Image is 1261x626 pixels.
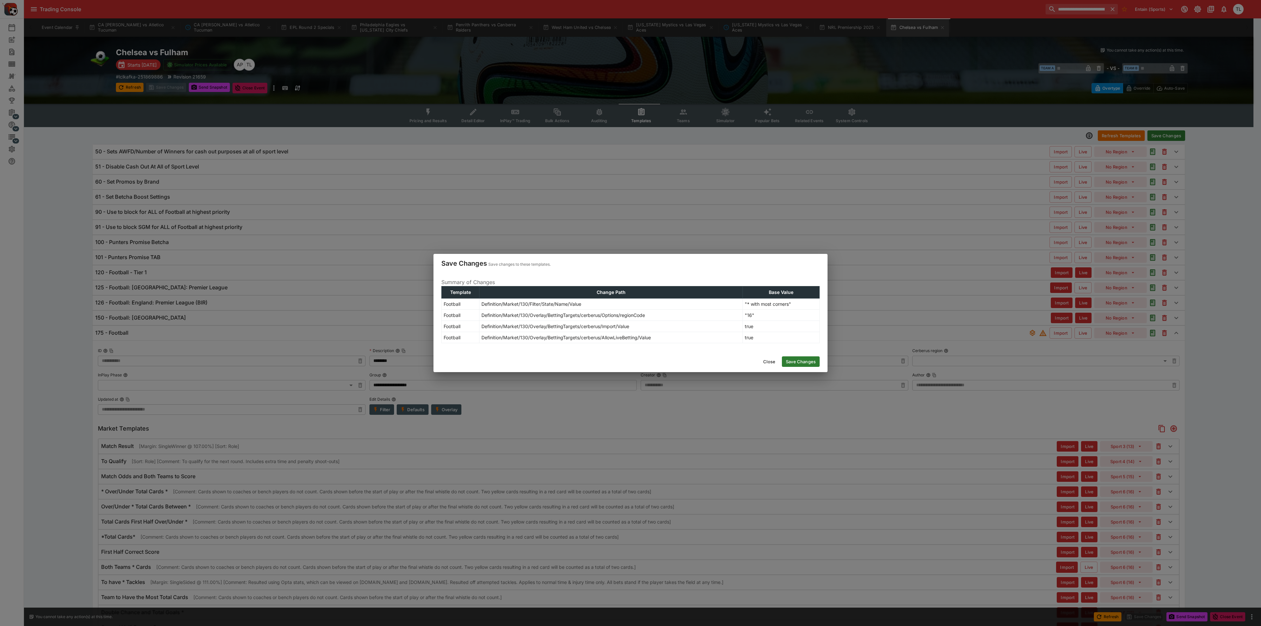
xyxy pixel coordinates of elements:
[442,332,479,343] td: Football
[481,312,645,319] p: Definition/Market/130/Overlay/BettingTargets/cerberus/Options/regionCode
[481,334,651,341] p: Definition/Market/130/Overlay/BettingTargets/cerberus/AllowLiveBetting/Value
[743,286,820,299] th: Base Value
[442,299,479,310] td: Football
[442,310,479,321] td: Football
[479,286,743,299] th: Change Path
[743,310,820,321] td: "16"
[442,321,479,332] td: Football
[759,356,779,367] button: Close
[441,259,487,268] h4: Save Changes
[442,286,479,299] th: Template
[481,323,629,330] p: Definition/Market/130/Overlay/BettingTargets/cerberus/Import/Value
[488,261,551,268] p: Save changes to these templates.
[441,278,820,286] p: Summary of Changes
[743,299,820,310] td: "* with most corners"
[743,321,820,332] td: true
[782,356,820,367] button: Save Changes
[481,301,581,307] p: Definition/Market/130/Filter/State/Name/Value
[743,332,820,343] td: true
